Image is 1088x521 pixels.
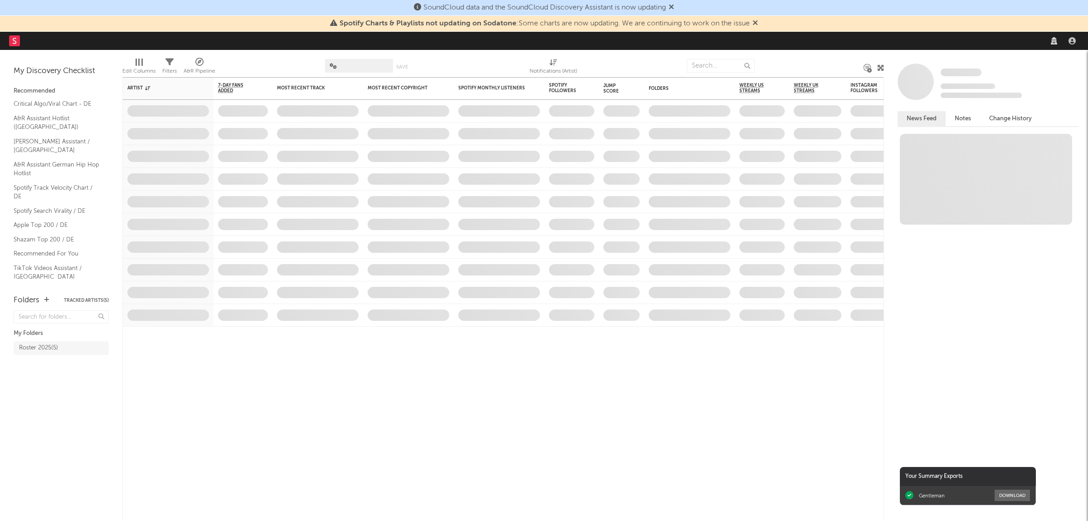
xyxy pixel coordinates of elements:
div: Notifications (Artist) [529,54,577,81]
a: TikTok Videos Assistant / [GEOGRAPHIC_DATA] [14,263,100,282]
div: Most Recent Copyright [368,85,436,91]
span: Some Artist [941,69,981,76]
div: Notifications (Artist) [529,66,577,77]
a: Spotify Track Velocity Chart / DE [14,183,100,202]
div: My Folders [14,328,109,339]
div: Your Summary Exports [900,467,1036,486]
input: Search for folders... [14,310,109,324]
span: Weekly UK Streams [794,83,828,93]
button: Tracked Artists(5) [64,298,109,303]
button: Download [995,490,1030,501]
a: Roster 2025(5) [14,341,109,355]
a: [PERSON_NAME] Assistant / [GEOGRAPHIC_DATA] [14,137,100,155]
input: Search... [687,59,755,73]
div: A&R Pipeline [184,54,215,81]
div: A&R Pipeline [184,66,215,77]
span: 7-Day Fans Added [218,83,254,93]
div: Filters [162,54,177,81]
span: Weekly US Streams [739,83,771,93]
div: Recommended [14,86,109,97]
div: Filters [162,66,177,77]
div: Folders [649,86,717,91]
div: Most Recent Track [277,85,345,91]
div: Edit Columns [122,54,155,81]
a: Spotify Search Virality / DE [14,206,100,216]
button: Notes [946,111,980,126]
span: Spotify Charts & Playlists not updating on Sodatone [340,20,516,27]
div: Instagram Followers [850,83,882,93]
span: : Some charts are now updating. We are continuing to work on the issue [340,20,750,27]
a: Shazam Top 200 / DE [14,235,100,245]
div: Edit Columns [122,66,155,77]
a: A&R Assistant Hotlist ([GEOGRAPHIC_DATA]) [14,113,100,132]
span: Dismiss [753,20,758,27]
div: Jump Score [603,83,626,94]
a: Recommended For You [14,249,100,259]
div: Gentleman [919,492,945,499]
span: SoundCloud data and the SoundCloud Discovery Assistant is now updating [423,4,666,11]
div: Spotify Followers [549,83,581,93]
a: Some Artist [941,68,981,77]
span: Dismiss [669,4,674,11]
div: Spotify Monthly Listeners [458,85,526,91]
div: Artist [127,85,195,91]
a: A&R Assistant German Hip Hop Hotlist [14,160,100,178]
div: Roster 2025 ( 5 ) [19,343,58,354]
span: Tracking Since: [DATE] [941,84,995,89]
a: Critical Algo/Viral Chart - DE [14,99,100,109]
div: Folders [14,295,39,306]
button: Save [396,64,408,69]
a: Apple Top 200 / DE [14,220,100,230]
button: News Feed [898,111,946,126]
button: Change History [980,111,1041,126]
span: 0 fans last week [941,93,1022,98]
div: My Discovery Checklist [14,66,109,77]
